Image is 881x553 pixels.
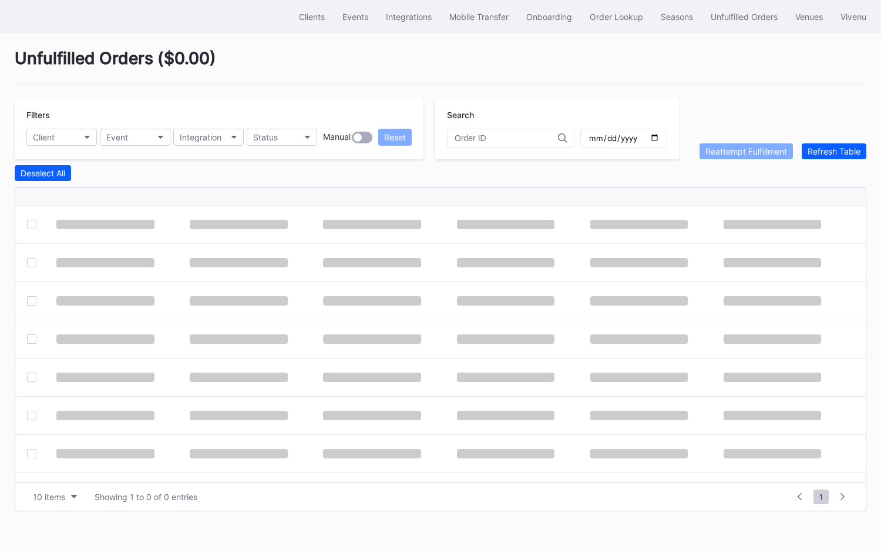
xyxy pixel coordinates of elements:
button: Venues [786,6,832,28]
button: Seasons [652,6,702,28]
div: Onboarding [526,12,572,22]
div: Search [447,110,667,120]
button: Onboarding [517,6,581,28]
button: Integrations [377,6,441,28]
div: Unfulfilled Orders [711,12,778,22]
button: Event [100,129,170,146]
div: 10 items [33,492,65,502]
button: Order Lookup [581,6,652,28]
div: Mobile Transfer [449,12,509,22]
button: Reset [378,129,412,146]
div: Clients [299,12,325,22]
div: Events [342,12,368,22]
button: Reattempt Fulfillment [700,143,793,159]
div: Refresh Table [808,146,860,156]
div: Vivenu [840,12,866,22]
button: Clients [290,6,334,28]
button: 10 items [27,489,83,505]
div: Client [33,132,55,142]
button: Mobile Transfer [441,6,517,28]
button: Events [334,6,377,28]
div: Venues [795,12,823,22]
button: Integration [173,129,244,146]
button: Vivenu [832,6,875,28]
div: Unfulfilled Orders ( $0.00 ) [15,48,866,83]
button: Deselect All [15,165,71,181]
div: Integrations [386,12,432,22]
span: 1 [813,490,829,504]
button: Unfulfilled Orders [702,6,786,28]
div: Manual [323,132,351,143]
div: Event [106,132,128,142]
input: Order ID [455,133,558,143]
div: Showing 1 to 0 of 0 entries [95,492,197,502]
div: Integration [180,132,221,142]
div: Seasons [661,12,693,22]
div: Filters [26,110,412,120]
div: Reattempt Fulfillment [705,146,787,156]
div: Reset [384,132,406,142]
div: Deselect All [21,168,65,178]
button: Client [26,129,97,146]
div: Order Lookup [590,12,643,22]
button: Refresh Table [802,143,866,159]
div: Status [253,132,278,142]
button: Status [247,129,317,146]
